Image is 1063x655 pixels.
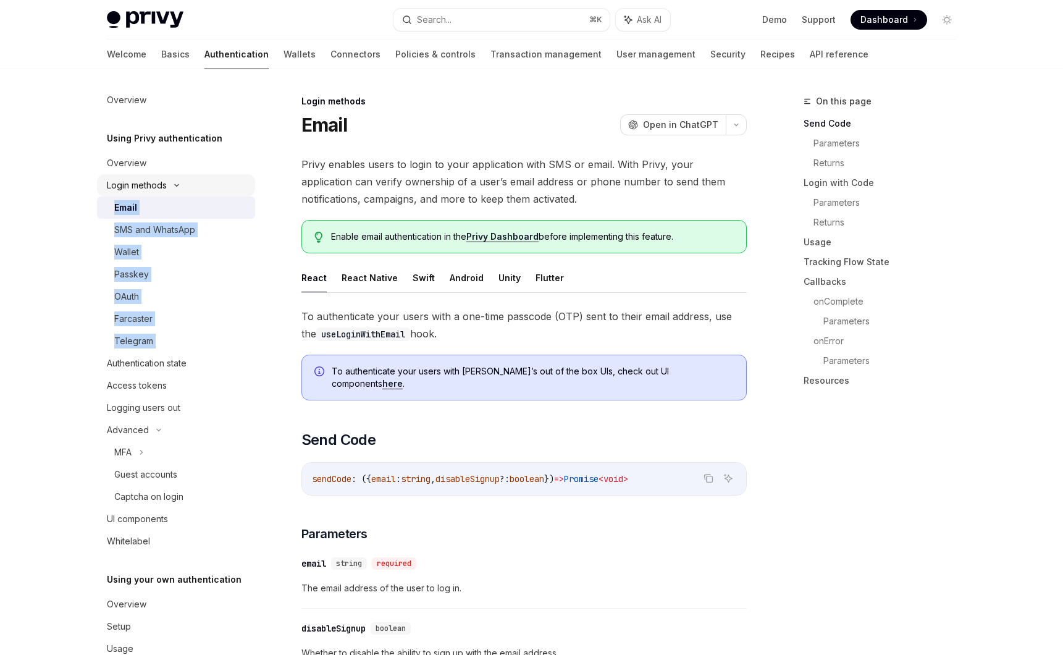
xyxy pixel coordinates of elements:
div: Access tokens [107,378,167,393]
span: => [554,473,564,484]
button: Copy the contents from the code block [700,470,716,486]
div: UI components [107,512,168,526]
span: : [396,473,401,484]
span: ?: [500,473,510,484]
span: > [623,473,628,484]
a: Basics [161,40,190,69]
span: Privy enables users to login to your application with SMS or email. With Privy, your application ... [301,156,747,208]
span: Parameters [301,525,368,543]
a: Telegram [97,330,255,352]
a: Wallets [284,40,316,69]
div: Authentication state [107,356,187,371]
div: disableSignup [301,622,366,635]
span: string [336,559,362,568]
a: Parameters [813,193,967,213]
a: Security [710,40,746,69]
button: Open in ChatGPT [620,114,726,135]
div: Overview [107,156,146,171]
button: Search...⌘K [393,9,610,31]
a: Returns [813,213,967,232]
span: Enable email authentication in the before implementing this feature. [331,230,733,243]
h5: Using Privy authentication [107,131,222,146]
a: Setup [97,615,255,638]
button: Flutter [536,263,564,292]
div: Login methods [301,95,747,108]
span: boolean [510,473,544,484]
div: Overview [107,93,146,108]
a: Overview [97,89,255,111]
a: Email [97,196,255,219]
a: Returns [813,153,967,173]
code: useLoginWithEmail [316,327,410,341]
span: On this page [816,94,872,109]
div: Advanced [107,423,149,437]
h5: Using your own authentication [107,572,242,587]
a: Connectors [330,40,380,69]
a: Guest accounts [97,463,255,486]
a: Logging users out [97,397,255,419]
a: Parameters [823,311,967,331]
div: Login methods [107,178,167,193]
button: Android [450,263,484,292]
span: void [603,473,623,484]
a: onComplete [813,292,967,311]
a: Parameters [823,351,967,371]
a: Recipes [760,40,795,69]
button: Swift [413,263,435,292]
a: Usage [804,232,967,252]
a: Access tokens [97,374,255,397]
button: Ask AI [616,9,670,31]
div: SMS and WhatsApp [114,222,195,237]
a: Transaction management [490,40,602,69]
a: OAuth [97,285,255,308]
a: Dashboard [851,10,927,30]
div: Whitelabel [107,534,150,549]
a: Whitelabel [97,530,255,552]
div: Wallet [114,245,139,260]
div: Guest accounts [114,467,177,482]
span: disableSignup [435,473,500,484]
span: The email address of the user to log in. [301,581,747,596]
a: Captcha on login [97,486,255,508]
a: Authentication [204,40,269,69]
button: React Native [342,263,398,292]
div: OAuth [114,289,139,304]
a: onError [813,331,967,351]
span: , [431,473,435,484]
span: sendCode [312,473,351,484]
span: To authenticate your users with a one-time passcode (OTP) sent to their email address, use the hook. [301,308,747,342]
span: : ({ [351,473,371,484]
div: Passkey [114,267,149,282]
span: ⌘ K [589,15,602,25]
div: Overview [107,597,146,612]
div: Logging users out [107,400,180,415]
span: < [599,473,603,484]
div: Farcaster [114,311,153,326]
button: Toggle dark mode [937,10,957,30]
a: API reference [810,40,868,69]
div: MFA [114,445,132,460]
a: Demo [762,14,787,26]
a: Parameters [813,133,967,153]
a: Authentication state [97,352,255,374]
a: Welcome [107,40,146,69]
a: here [382,378,403,389]
a: Resources [804,371,967,391]
a: SMS and WhatsApp [97,219,255,241]
div: Telegram [114,334,153,349]
span: boolean [376,623,406,633]
span: email [371,473,396,484]
div: email [301,557,326,570]
span: Open in ChatGPT [643,119,718,131]
a: UI components [97,508,255,530]
div: Captcha on login [114,489,183,504]
span: Dashboard [860,14,908,26]
span: }) [544,473,554,484]
span: Ask AI [637,14,662,26]
a: Overview [97,152,255,174]
a: Passkey [97,263,255,285]
img: light logo [107,11,183,28]
a: Overview [97,593,255,615]
span: Promise [564,473,599,484]
div: Setup [107,619,131,634]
